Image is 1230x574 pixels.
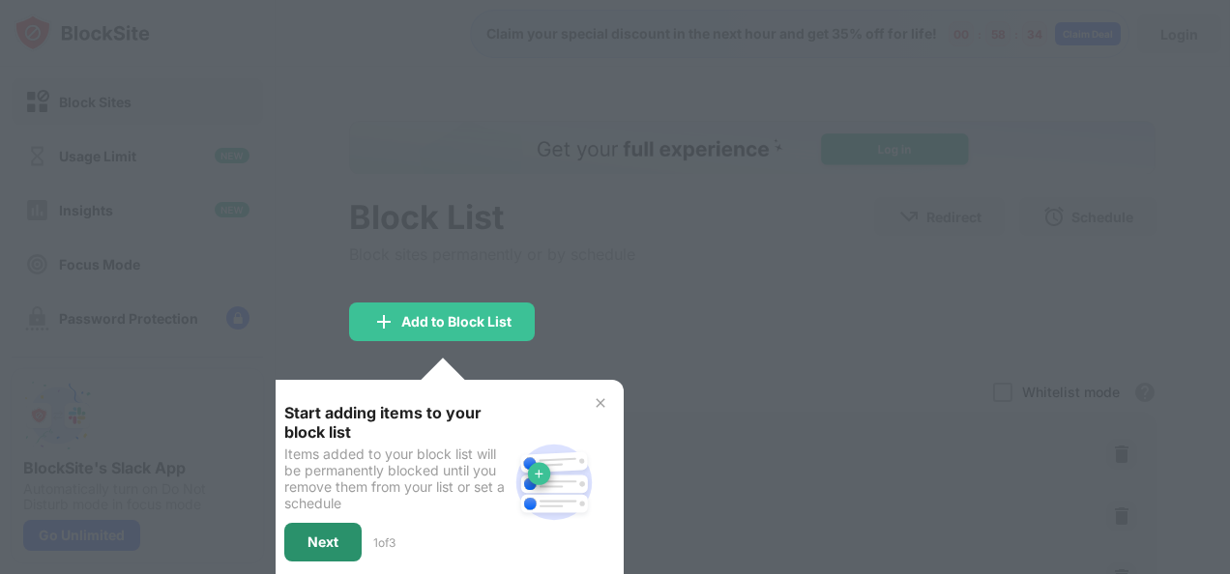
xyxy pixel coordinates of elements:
[401,314,512,330] div: Add to Block List
[593,395,608,411] img: x-button.svg
[284,445,508,511] div: Items added to your block list will be permanently blocked until you remove them from your list o...
[373,535,395,550] div: 1 of 3
[284,403,508,442] div: Start adding items to your block list
[508,436,600,529] img: block-site.svg
[307,534,338,550] div: Next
